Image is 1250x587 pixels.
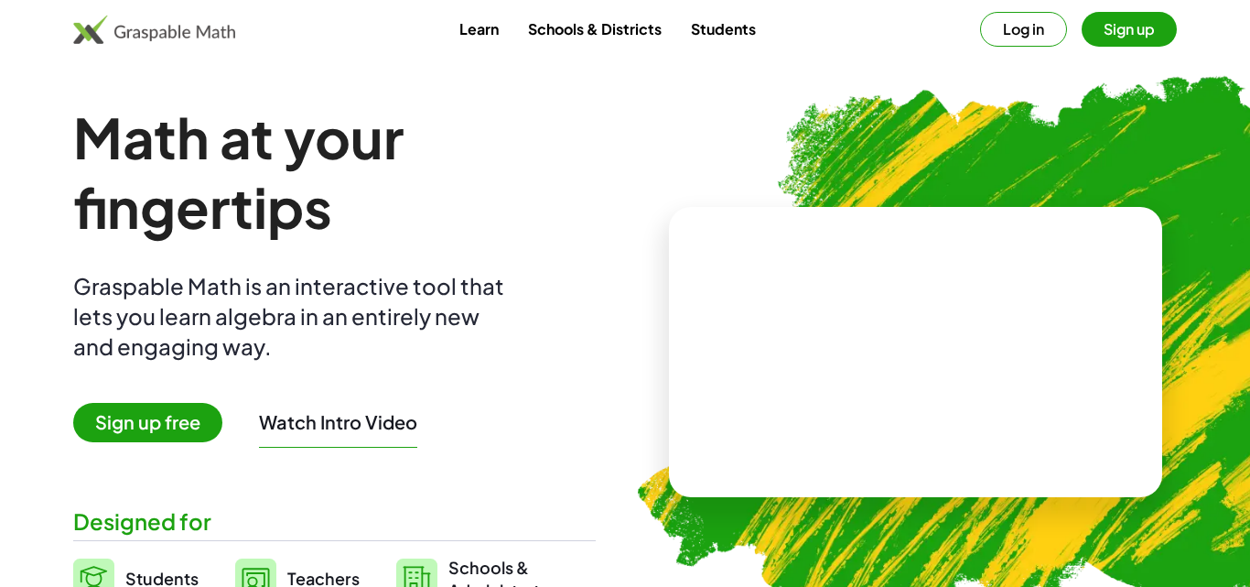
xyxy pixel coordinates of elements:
[779,284,1053,421] video: What is this? This is dynamic math notation. Dynamic math notation plays a central role in how Gr...
[980,12,1067,47] button: Log in
[73,271,512,362] div: Graspable Math is an interactive tool that lets you learn algebra in an entirely new and engaging...
[445,12,513,46] a: Learn
[259,410,417,434] button: Watch Intro Video
[1082,12,1177,47] button: Sign up
[513,12,676,46] a: Schools & Districts
[73,103,596,242] h1: Math at your fingertips
[676,12,770,46] a: Students
[73,403,222,442] span: Sign up free
[73,506,596,537] div: Designed for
